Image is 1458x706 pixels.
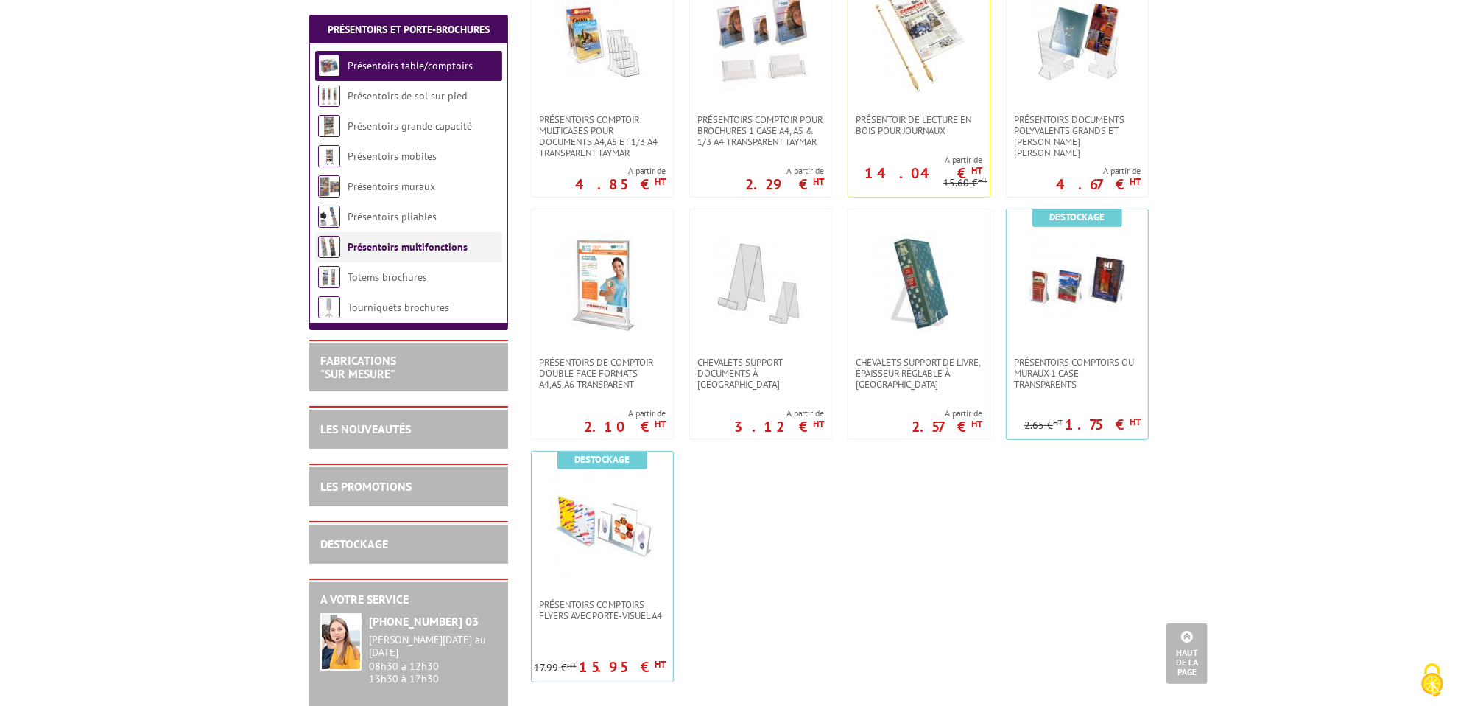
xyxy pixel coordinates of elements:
span: CHEVALETS SUPPORT DOCUMENTS À [GEOGRAPHIC_DATA] [697,357,824,390]
span: A partir de [584,408,666,419]
sup: HT [1130,416,1141,428]
sup: HT [655,418,666,430]
p: 2.57 € [912,422,982,431]
a: FABRICATIONS"Sur Mesure" [320,353,396,381]
div: 08h30 à 12h30 13h30 à 17h30 [369,634,497,685]
a: Présentoirs multifonctions [348,240,468,254]
sup: HT [655,175,666,188]
p: 2.65 € [1024,420,1063,431]
sup: HT [971,418,982,430]
img: Présentoirs muraux [318,175,340,198]
img: CHEVALETS SUPPORT DOCUMENTS À POSER [709,231,812,335]
a: CHEVALETS SUPPORT DOCUMENTS À [GEOGRAPHIC_DATA] [690,357,831,390]
a: Présentoir de lecture en bois pour journaux [848,114,990,136]
button: Cookies (fenêtre modale) [1406,656,1458,706]
a: PRÉSENTOIRS DE COMPTOIR DOUBLE FACE FORMATS A4,A5,A6 TRANSPARENT [532,357,673,390]
p: 15.60 € [943,178,987,189]
img: Cookies (fenêtre modale) [1414,662,1451,699]
b: Destockage [1050,211,1105,223]
a: Haut de la page [1166,623,1208,684]
a: Présentoirs mobiles [348,150,437,163]
span: A partir de [745,165,824,177]
a: Tourniquets brochures [348,301,449,314]
a: Présentoirs comptoirs ou muraux 1 case Transparents [1007,357,1148,390]
p: 2.10 € [584,422,666,431]
img: Présentoirs comptoirs flyers avec Porte-Visuel A4 [551,474,654,577]
strong: [PHONE_NUMBER] 03 [369,614,479,629]
sup: HT [813,418,824,430]
img: Présentoirs grande capacité [318,115,340,137]
div: [PERSON_NAME][DATE] au [DATE] [369,634,497,659]
p: 17.99 € [534,663,577,674]
sup: HT [567,660,577,670]
h2: A votre service [320,593,497,607]
a: LES PROMOTIONS [320,479,412,494]
sup: HT [1053,417,1063,427]
sup: HT [971,164,982,177]
a: DESTOCKAGE [320,537,388,551]
span: PRÉSENTOIRS COMPTOIR POUR BROCHURES 1 CASE A4, A5 & 1/3 A4 TRANSPARENT taymar [697,114,824,147]
b: Destockage [575,453,630,466]
a: Présentoirs pliables [348,210,437,223]
span: CHEVALETS SUPPORT DE LIVRE, ÉPAISSEUR RÉGLABLE À [GEOGRAPHIC_DATA] [856,357,982,390]
p: 1.75 € [1065,420,1141,429]
a: LES NOUVEAUTÉS [320,422,411,436]
span: Présentoirs Documents Polyvalents Grands et [PERSON_NAME] [PERSON_NAME] [1014,114,1141,158]
a: Présentoirs comptoir multicases POUR DOCUMENTS A4,A5 ET 1/3 A4 TRANSPARENT TAYMAR [532,114,673,158]
a: Présentoirs muraux [348,180,435,193]
a: CHEVALETS SUPPORT DE LIVRE, ÉPAISSEUR RÉGLABLE À [GEOGRAPHIC_DATA] [848,357,990,390]
img: Présentoirs table/comptoirs [318,55,340,77]
sup: HT [978,175,987,185]
a: Présentoirs table/comptoirs [348,59,473,72]
p: 4.85 € [575,180,666,189]
a: Présentoirs comptoirs flyers avec Porte-Visuel A4 [532,599,673,621]
p: 15.95 € [579,663,666,671]
a: Présentoirs de sol sur pied [348,89,467,102]
a: Présentoirs Documents Polyvalents Grands et [PERSON_NAME] [PERSON_NAME] [1007,114,1148,158]
sup: HT [1130,175,1141,188]
img: Tourniquets brochures [318,296,340,318]
span: A partir de [734,408,824,419]
img: CHEVALETS SUPPORT DE LIVRE, ÉPAISSEUR RÉGLABLE À POSER [867,231,971,335]
img: Totems brochures [318,266,340,288]
span: Présentoirs comptoirs ou muraux 1 case Transparents [1014,357,1141,390]
span: A partir de [575,165,666,177]
img: Présentoirs mobiles [318,145,340,167]
a: PRÉSENTOIRS COMPTOIR POUR BROCHURES 1 CASE A4, A5 & 1/3 A4 TRANSPARENT taymar [690,114,831,147]
img: Présentoirs comptoirs ou muraux 1 case Transparents [1026,231,1129,335]
span: Présentoir de lecture en bois pour journaux [856,114,982,136]
a: Présentoirs et Porte-brochures [328,23,490,36]
img: PRÉSENTOIRS DE COMPTOIR DOUBLE FACE FORMATS A4,A5,A6 TRANSPARENT [551,231,654,335]
span: A partir de [912,408,982,419]
img: Présentoirs de sol sur pied [318,85,340,107]
p: 4.67 € [1056,180,1141,189]
a: Totems brochures [348,270,427,284]
img: Présentoirs pliables [318,206,340,228]
span: PRÉSENTOIRS DE COMPTOIR DOUBLE FACE FORMATS A4,A5,A6 TRANSPARENT [539,357,666,390]
span: Présentoirs comptoirs flyers avec Porte-Visuel A4 [539,599,666,621]
span: A partir de [1056,165,1141,177]
a: Présentoirs grande capacité [348,119,472,133]
span: A partir de [848,154,982,166]
p: 3.12 € [734,422,824,431]
sup: HT [655,658,666,671]
sup: HT [813,175,824,188]
span: Présentoirs comptoir multicases POUR DOCUMENTS A4,A5 ET 1/3 A4 TRANSPARENT TAYMAR [539,114,666,158]
p: 14.04 € [864,169,982,178]
img: Présentoirs multifonctions [318,236,340,258]
p: 2.29 € [745,180,824,189]
img: widget-service.jpg [320,613,362,671]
